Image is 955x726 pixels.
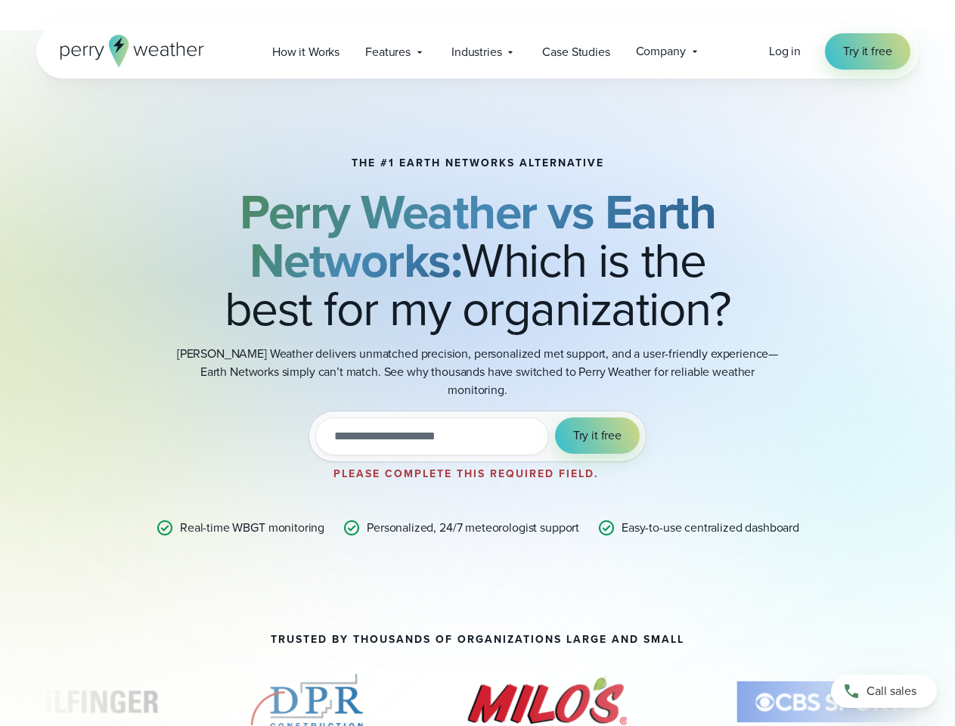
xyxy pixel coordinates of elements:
span: Try it free [573,427,622,445]
p: Easy-to-use centralized dashboard [622,519,799,537]
a: Case Studies [529,36,622,67]
h2: Trusted by thousands of organizations large and small [271,634,684,646]
h1: The #1 Earth Networks Alternative [352,157,604,169]
label: Please complete this required field. [333,466,599,482]
p: [PERSON_NAME] Weather delivers unmatched precision, personalized met support, and a user-friendly... [175,345,780,399]
a: How it Works [259,36,352,67]
span: Case Studies [542,43,609,61]
span: Call sales [867,682,916,700]
a: Log in [769,42,801,60]
button: Try it free [555,417,640,454]
span: Company [636,42,686,60]
strong: Perry Weather vs Earth Networks: [240,176,715,296]
p: Personalized, 24/7 meteorologist support [367,519,579,537]
span: Features [365,43,411,61]
span: How it Works [272,43,340,61]
a: Try it free [825,33,910,70]
a: Call sales [831,675,937,708]
span: Which is the best for my organization? [225,176,731,344]
p: Real-time WBGT monitoring [180,519,324,537]
span: Industries [451,43,501,61]
span: Try it free [843,42,891,60]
